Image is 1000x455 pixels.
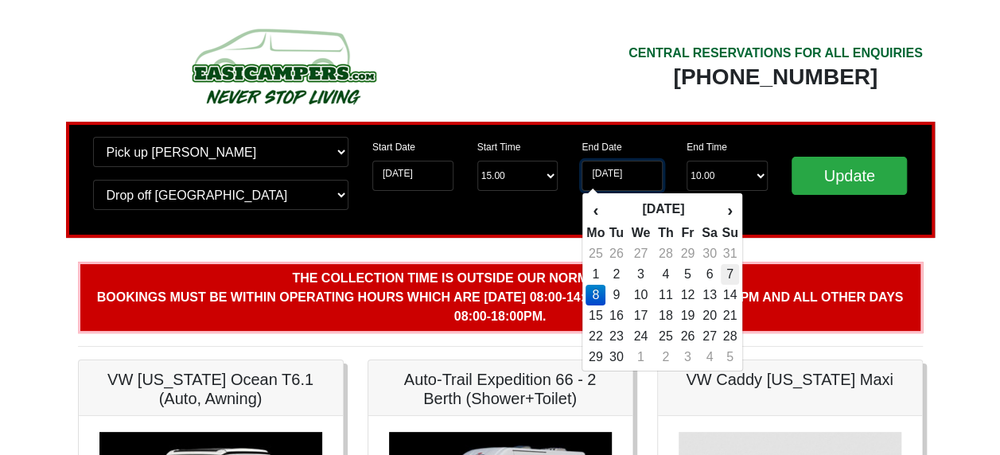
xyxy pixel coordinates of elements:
[586,285,605,305] td: 8
[605,264,627,285] td: 2
[586,347,605,367] td: 29
[372,161,453,191] input: Start Date
[628,63,923,91] div: [PHONE_NUMBER]
[628,44,923,63] div: CENTRAL RESERVATIONS FOR ALL ENQUIRIES
[605,196,721,224] th: [DATE]
[605,305,627,326] td: 16
[95,370,327,408] h5: VW [US_STATE] Ocean T6.1 (Auto, Awning)
[586,243,605,264] td: 25
[605,243,627,264] td: 26
[654,347,677,367] td: 2
[654,285,677,305] td: 11
[654,264,677,285] td: 4
[792,157,908,195] input: Update
[582,161,663,191] input: Return Date
[677,305,698,326] td: 19
[627,305,654,326] td: 17
[698,243,722,264] td: 30
[627,285,654,305] td: 10
[605,285,627,305] td: 9
[384,370,617,408] h5: Auto-Trail Expedition 66 - 2 Berth (Shower+Toilet)
[97,271,903,323] b: The collection time is outside our normal office hours. Bookings must be within operating hours w...
[677,243,698,264] td: 29
[698,305,722,326] td: 20
[698,223,722,243] th: Sa
[721,264,738,285] td: 7
[654,243,677,264] td: 28
[677,264,698,285] td: 5
[582,140,621,154] label: End Date
[698,347,722,367] td: 4
[654,326,677,347] td: 25
[674,370,906,389] h5: VW Caddy [US_STATE] Maxi
[721,347,738,367] td: 5
[677,223,698,243] th: Fr
[477,140,521,154] label: Start Time
[721,243,738,264] td: 31
[687,140,727,154] label: End Time
[627,326,654,347] td: 24
[721,305,738,326] td: 21
[677,347,698,367] td: 3
[677,285,698,305] td: 12
[586,326,605,347] td: 22
[605,326,627,347] td: 23
[627,243,654,264] td: 27
[698,264,722,285] td: 6
[586,223,605,243] th: Mo
[698,326,722,347] td: 27
[677,326,698,347] td: 26
[132,22,434,110] img: campers-checkout-logo.png
[721,196,738,224] th: ›
[605,347,627,367] td: 30
[586,196,605,224] th: ‹
[721,326,738,347] td: 28
[586,305,605,326] td: 15
[698,285,722,305] td: 13
[721,285,738,305] td: 14
[721,223,738,243] th: Su
[605,223,627,243] th: Tu
[654,305,677,326] td: 18
[654,223,677,243] th: Th
[586,264,605,285] td: 1
[627,347,654,367] td: 1
[372,140,415,154] label: Start Date
[627,264,654,285] td: 3
[627,223,654,243] th: We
